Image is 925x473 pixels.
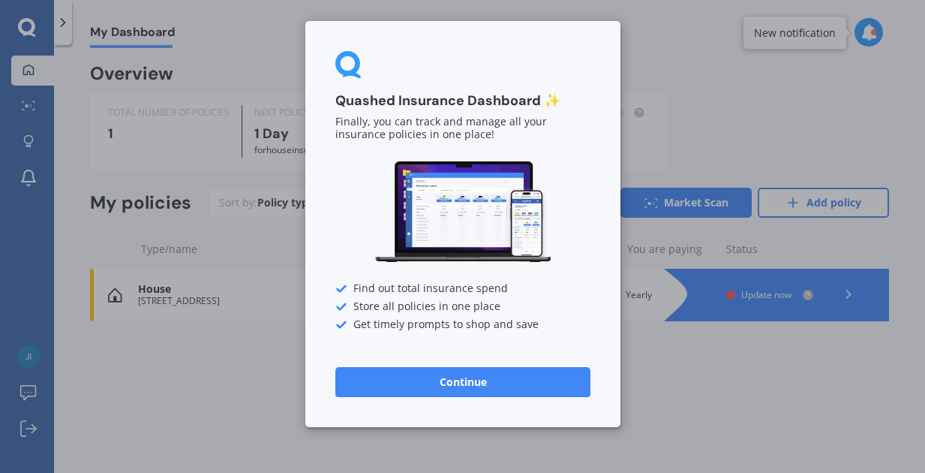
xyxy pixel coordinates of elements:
[335,116,590,141] p: Finally, you can track and manage all your insurance policies in one place!
[335,301,590,313] div: Store all policies in one place
[335,319,590,331] div: Get timely prompts to shop and save
[335,283,590,295] div: Find out total insurance spend
[335,92,590,110] h3: Quashed Insurance Dashboard ✨
[335,367,590,397] button: Continue
[373,159,553,265] img: Dashboard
